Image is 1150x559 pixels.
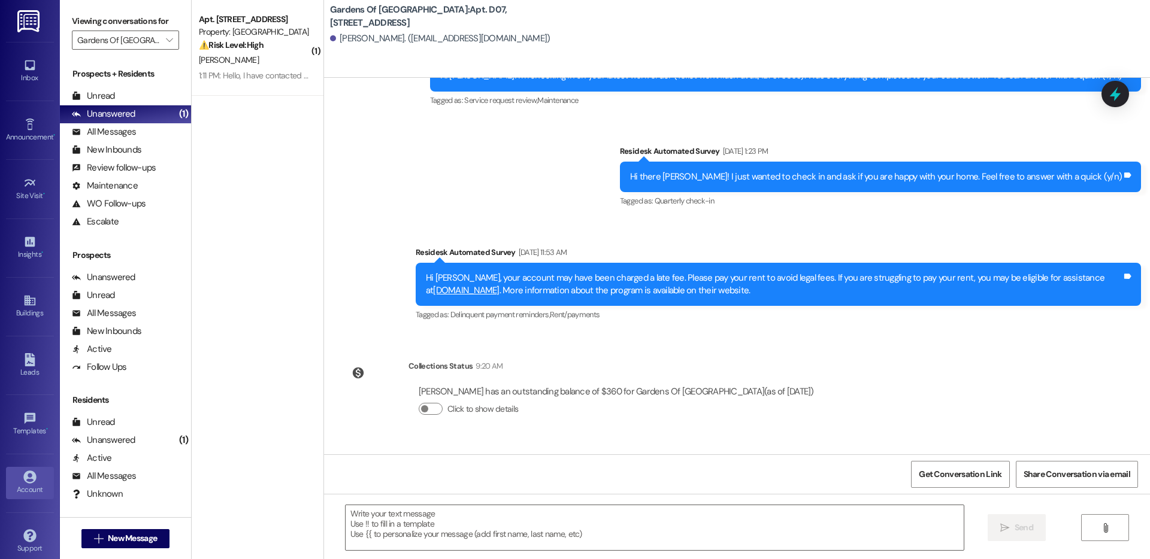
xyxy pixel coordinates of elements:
i:  [1000,523,1009,533]
b: Gardens Of [GEOGRAPHIC_DATA]: Apt. D07, [STREET_ADDRESS] [330,4,570,29]
div: Follow Ups [72,361,127,373]
span: • [41,248,43,257]
div: Escalate [72,215,119,228]
div: [DATE] 1:23 PM [720,145,768,157]
label: Viewing conversations for [72,12,179,31]
div: Apt. [STREET_ADDRESS] [199,13,310,26]
span: [PERSON_NAME] [199,54,259,65]
div: (1) [176,431,191,449]
button: Share Conversation via email [1016,461,1138,488]
i:  [1101,523,1110,533]
span: Quarterly check-in [655,196,714,206]
div: [PERSON_NAME]. ([EMAIL_ADDRESS][DOMAIN_NAME]) [330,32,550,45]
div: Unknown [72,488,123,500]
span: Service request review , [464,95,537,105]
span: • [43,190,45,198]
input: All communities [77,31,160,50]
div: Residesk Automated Survey [620,145,1141,162]
div: [DATE] 11:53 AM [516,246,567,259]
span: Rent/payments [550,309,600,320]
a: Account [6,467,54,499]
div: 1:11 PM: Hello, I have contacted the office and have communicated my first paycheck of new job wi... [199,70,988,81]
div: Tagged as: [430,92,1142,109]
div: Collections Status [408,360,473,372]
button: New Message [81,529,170,548]
a: Leads [6,350,54,382]
button: Get Conversation Link [911,461,1009,488]
div: Residesk Automated Survey [416,246,1141,263]
div: All Messages [72,126,136,138]
div: All Messages [72,470,136,482]
i:  [94,534,103,543]
a: Support [6,525,54,558]
div: Unread [72,416,115,429]
a: Site Visit • [6,173,54,205]
div: Maintenance [72,180,138,192]
div: Tagged as: [620,192,1141,209]
i:  [166,35,172,45]
span: Maintenance [537,95,578,105]
a: Inbox [6,55,54,87]
div: (1) [176,105,191,123]
div: [PERSON_NAME] has an outstanding balance of $360 for Gardens Of [GEOGRAPHIC_DATA] (as of [DATE]) [419,385,814,398]
div: Residents [60,394,191,406]
div: Prospects [60,249,191,262]
div: Review follow-ups [72,162,156,174]
a: Insights • [6,232,54,264]
span: New Message [108,532,157,545]
a: Templates • [6,408,54,440]
div: Hi [PERSON_NAME], your account may have been charged a late fee. Please pay your rent to avoid le... [426,272,1122,297]
a: Buildings [6,290,54,323]
div: Prospects + Residents [60,68,191,80]
strong: ⚠️ Risk Level: High [199,40,264,50]
div: All Messages [72,307,136,320]
span: • [46,425,48,433]
div: Active [72,452,112,464]
span: Share Conversation via email [1024,468,1130,481]
div: Unread [72,90,115,102]
div: Tagged as: [416,306,1141,323]
div: Hi there [PERSON_NAME]! I just wanted to check in and ask if you are happy with your home. Feel f... [630,171,1122,183]
div: WO Follow-ups [72,198,146,210]
div: Property: [GEOGRAPHIC_DATA] [199,26,310,38]
div: New Inbounds [72,144,141,156]
span: Get Conversation Link [919,468,1001,481]
div: Unanswered [72,434,135,446]
div: Unanswered [72,271,135,284]
button: Send [988,514,1046,541]
label: Click to show details [447,403,518,415]
div: Unread [72,289,115,302]
div: Active [72,343,112,356]
span: Delinquent payment reminders , [450,309,550,320]
span: Send [1015,521,1033,534]
a: [DOMAIN_NAME] [433,284,499,296]
div: Unanswered [72,108,135,120]
span: • [53,131,55,139]
div: 9:20 AM [473,360,503,372]
img: ResiDesk Logo [17,10,42,32]
div: New Inbounds [72,325,141,338]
